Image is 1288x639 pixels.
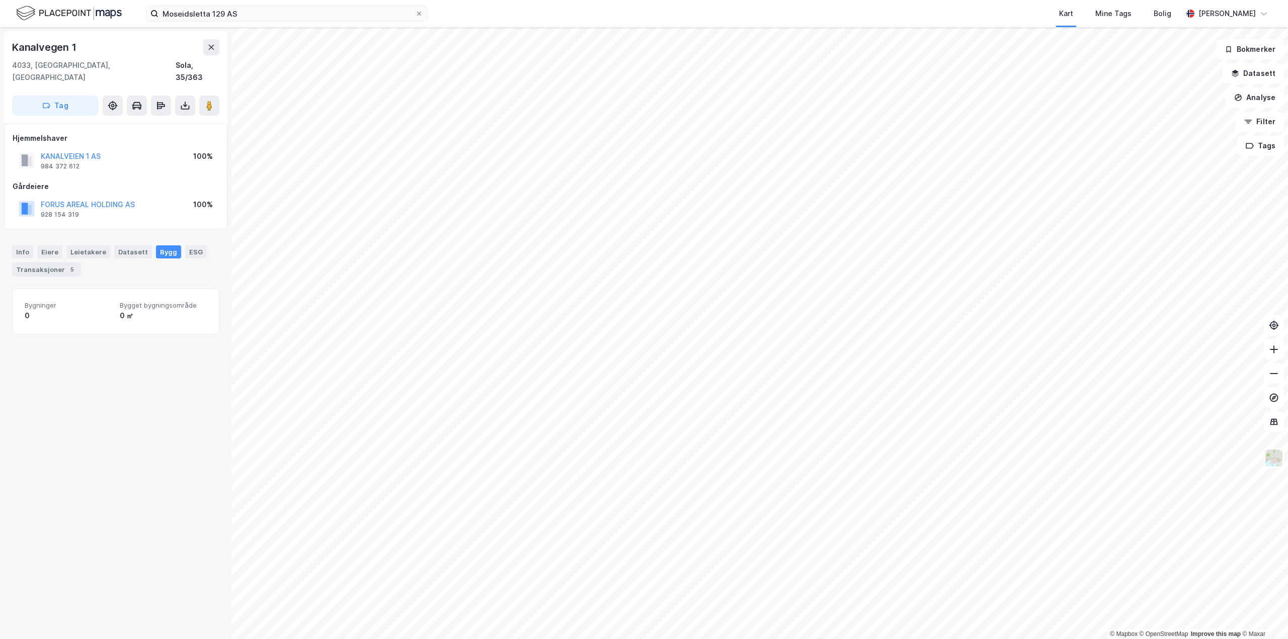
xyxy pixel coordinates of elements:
div: 4033, [GEOGRAPHIC_DATA], [GEOGRAPHIC_DATA] [12,59,176,83]
div: Datasett [114,245,152,258]
div: 984 372 612 [41,162,79,170]
button: Analyse [1226,87,1284,108]
div: 100% [193,150,213,162]
div: 928 154 319 [41,211,79,219]
button: Tag [12,96,99,116]
img: Z [1264,448,1283,468]
span: Bygget bygningsområde [120,301,207,310]
div: Gårdeiere [13,180,219,193]
div: Bolig [1154,8,1171,20]
iframe: Chat Widget [1238,591,1288,639]
input: Søk på adresse, matrikkel, gårdeiere, leietakere eller personer [158,6,415,21]
img: logo.f888ab2527a4732fd821a326f86c7f29.svg [16,5,122,22]
div: Eiere [37,245,62,258]
div: Kanalvegen 1 [12,39,78,55]
div: Leietakere [66,245,110,258]
div: 0 ㎡ [120,310,207,322]
div: 0 [25,310,112,322]
div: Sola, 35/363 [176,59,219,83]
button: Filter [1236,112,1284,132]
a: Improve this map [1191,630,1241,637]
button: Bokmerker [1216,39,1284,59]
div: 5 [67,264,77,275]
button: Tags [1237,136,1284,156]
div: Info [12,245,33,258]
div: Mine Tags [1095,8,1132,20]
div: Hjemmelshaver [13,132,219,144]
a: OpenStreetMap [1140,630,1188,637]
div: Kart [1059,8,1073,20]
div: Transaksjoner [12,262,81,277]
div: ESG [185,245,207,258]
span: Bygninger [25,301,112,310]
div: 100% [193,199,213,211]
div: [PERSON_NAME] [1198,8,1256,20]
div: Bygg [156,245,181,258]
button: Datasett [1223,63,1284,83]
a: Mapbox [1110,630,1138,637]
